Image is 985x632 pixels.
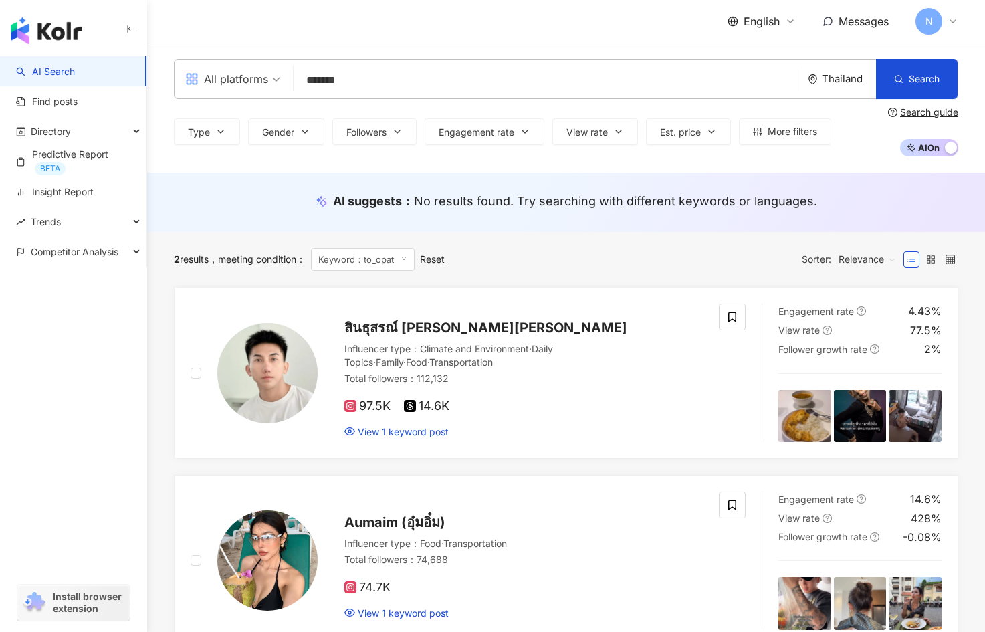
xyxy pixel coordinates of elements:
[344,372,703,385] div: Total followers ： 112,132
[217,510,318,611] img: KOL Avatar
[646,118,731,145] button: Est. price
[443,538,507,549] span: Transportation
[358,607,449,620] span: View 1 keyword post
[739,118,831,145] button: More filters
[16,95,78,108] a: Find posts
[31,116,71,146] span: Directory
[344,537,703,550] div: Influencer type ：
[344,581,391,595] span: 74.7K
[660,127,701,138] span: Est. price
[420,254,445,265] div: Reset
[420,343,529,354] span: Climate and Environment
[427,356,429,368] span: ·
[358,425,449,439] span: View 1 keyword post
[910,323,942,338] div: 77.5%
[889,390,942,443] img: post-image
[778,344,867,355] span: Follower growth rate
[876,59,958,99] button: Search
[768,126,817,137] span: More filters
[344,343,553,368] span: Daily Topics
[174,287,958,459] a: KOL Avatarสินธุสรณ์ [PERSON_NAME][PERSON_NAME]Influencer type：Climate and Environment·Daily Topic...
[262,127,294,138] span: Gender
[857,494,866,504] span: question-circle
[420,538,441,549] span: Food
[823,514,832,523] span: question-circle
[188,127,210,138] span: Type
[822,73,876,84] div: Thailand
[566,127,608,138] span: View rate
[889,577,942,630] img: post-image
[344,425,449,439] a: View 1 keyword post
[834,390,887,443] img: post-image
[910,492,942,506] div: 14.6%
[344,607,449,620] a: View 1 keyword post
[344,342,703,368] div: Influencer type ：
[414,194,817,208] span: No results found. Try searching with different keywords or languages.
[332,118,417,145] button: Followers
[925,14,933,29] span: N
[31,207,61,237] span: Trends
[778,306,854,317] span: Engagement rate
[403,356,406,368] span: ·
[11,17,82,44] img: logo
[53,591,126,615] span: Install browser extension
[344,399,391,413] span: 97.5K
[870,344,879,354] span: question-circle
[870,532,879,542] span: question-circle
[778,390,831,443] img: post-image
[839,15,889,28] span: Messages
[924,342,942,356] div: 2%
[911,511,942,526] div: 428%
[888,108,897,117] span: question-circle
[441,538,443,549] span: ·
[376,356,403,368] span: Family
[311,248,415,271] span: Keyword：to_opat
[778,494,854,505] span: Engagement rate
[744,14,780,29] span: English
[16,65,75,78] a: searchAI Search
[429,356,493,368] span: Transportation
[174,118,240,145] button: Type
[346,127,387,138] span: Followers
[333,193,817,209] div: AI suggests ：
[185,68,268,90] div: All platforms
[903,530,942,544] div: -0.08%
[529,343,532,354] span: ·
[174,253,180,265] span: 2
[823,326,832,335] span: question-circle
[21,592,47,613] img: chrome extension
[248,118,324,145] button: Gender
[778,324,820,336] span: View rate
[373,356,376,368] span: ·
[217,323,318,423] img: KOL Avatar
[344,553,703,566] div: Total followers ： 74,688
[802,249,903,270] div: Sorter:
[900,107,958,118] div: Search guide
[344,320,627,336] span: สินธุสรณ์ [PERSON_NAME][PERSON_NAME]
[209,253,306,265] span: meeting condition ：
[16,217,25,227] span: rise
[406,356,427,368] span: Food
[16,148,136,175] a: Predictive ReportBETA
[439,127,514,138] span: Engagement rate
[31,237,118,267] span: Competitor Analysis
[778,577,831,630] img: post-image
[16,185,94,199] a: Insight Report
[185,72,199,86] span: appstore
[174,254,209,265] div: results
[778,531,867,542] span: Follower growth rate
[425,118,544,145] button: Engagement rate
[404,399,449,413] span: 14.6K
[834,577,887,630] img: post-image
[808,74,818,84] span: environment
[908,304,942,318] div: 4.43%
[344,514,445,530] span: Aumaim (อุ๋มอิ๋ม)
[17,585,130,621] a: chrome extensionInstall browser extension
[839,249,896,270] span: Relevance
[909,74,940,84] span: Search
[778,512,820,524] span: View rate
[857,306,866,316] span: question-circle
[552,118,638,145] button: View rate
